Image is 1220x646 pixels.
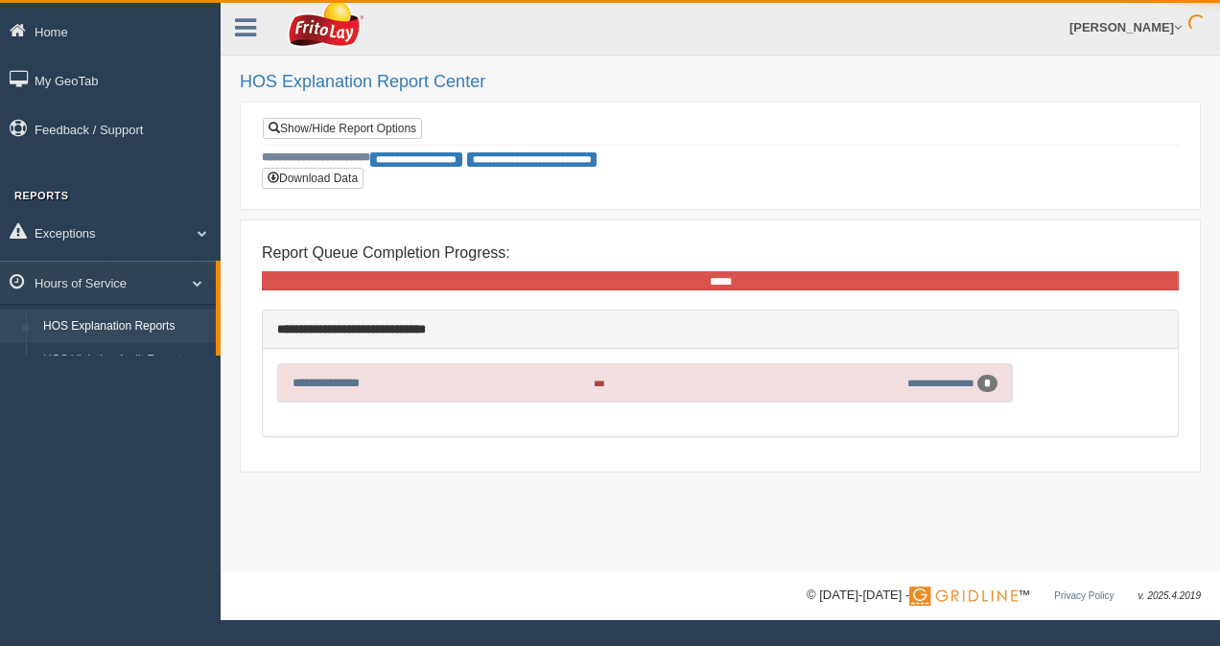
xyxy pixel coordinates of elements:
[262,168,364,189] button: Download Data
[35,343,216,378] a: HOS Violation Audit Reports
[240,73,1201,92] h2: HOS Explanation Report Center
[35,310,216,344] a: HOS Explanation Reports
[909,587,1018,606] img: Gridline
[1054,590,1114,601] a: Privacy Policy
[1138,590,1201,601] span: v. 2025.4.2019
[807,586,1201,606] div: © [DATE]-[DATE] - ™
[262,244,1179,262] h4: Report Queue Completion Progress:
[263,118,422,139] a: Show/Hide Report Options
